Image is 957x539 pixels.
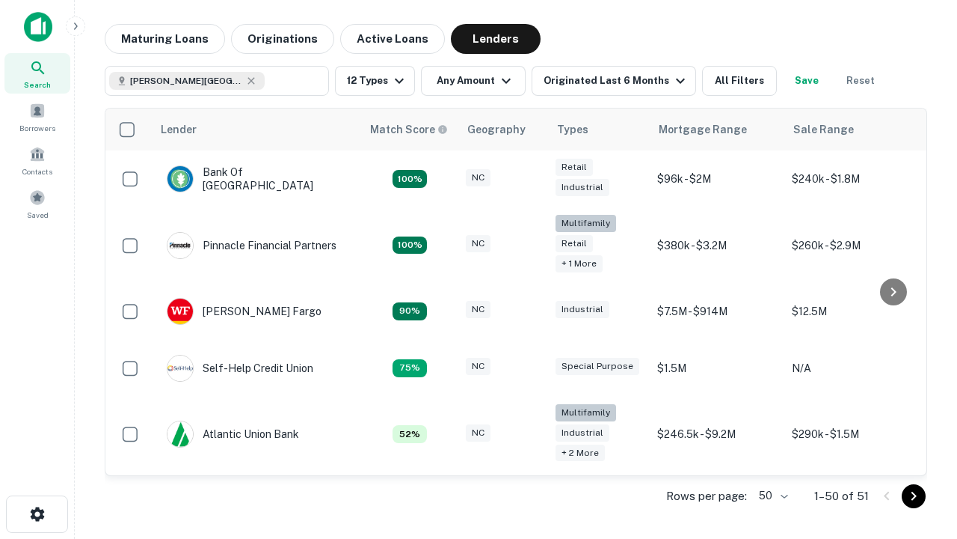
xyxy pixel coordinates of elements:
[902,484,926,508] button: Go to next page
[544,72,689,90] div: Originated Last 6 Months
[556,445,605,462] div: + 2 more
[650,150,784,207] td: $96k - $2M
[167,233,193,258] img: picture
[784,283,919,340] td: $12.5M
[370,121,448,138] div: Capitalize uses an advanced AI algorithm to match your search with the best lender. The match sco...
[24,12,52,42] img: capitalize-icon.png
[105,24,225,54] button: Maturing Loans
[548,109,650,150] th: Types
[231,24,334,54] button: Originations
[532,66,696,96] button: Originated Last 6 Months
[556,215,616,232] div: Multifamily
[24,79,51,91] span: Search
[4,183,70,224] a: Saved
[19,122,55,134] span: Borrowers
[650,340,784,397] td: $1.5M
[466,235,490,252] div: NC
[27,209,49,221] span: Saved
[784,150,919,207] td: $240k - $1.8M
[702,66,777,96] button: All Filters
[466,169,490,186] div: NC
[335,66,415,96] button: 12 Types
[814,487,869,505] p: 1–50 of 51
[167,355,313,382] div: Self-help Credit Union
[393,359,427,377] div: Matching Properties: 10, hasApolloMatch: undefined
[393,170,427,188] div: Matching Properties: 14, hasApolloMatch: undefined
[4,53,70,94] a: Search
[152,109,361,150] th: Lender
[393,237,427,255] div: Matching Properties: 24, hasApolloMatch: undefined
[167,165,346,192] div: Bank Of [GEOGRAPHIC_DATA]
[753,485,790,507] div: 50
[793,121,854,138] div: Sale Range
[556,404,616,421] div: Multifamily
[466,301,490,318] div: NC
[167,421,299,448] div: Atlantic Union Bank
[340,24,445,54] button: Active Loans
[556,358,639,375] div: Special Purpose
[650,283,784,340] td: $7.5M - $914M
[882,371,957,443] iframe: Chat Widget
[666,487,747,505] p: Rows per page:
[370,121,445,138] h6: Match Score
[784,207,919,283] td: $260k - $2.9M
[556,301,609,318] div: Industrial
[167,232,336,259] div: Pinnacle Financial Partners
[466,424,490,442] div: NC
[167,356,193,381] img: picture
[650,397,784,472] td: $246.5k - $9.2M
[784,397,919,472] td: $290k - $1.5M
[22,165,52,177] span: Contacts
[837,66,884,96] button: Reset
[4,140,70,180] a: Contacts
[556,235,593,252] div: Retail
[466,358,490,375] div: NC
[4,97,70,137] a: Borrowers
[467,121,526,138] div: Geography
[167,298,321,325] div: [PERSON_NAME] Fargo
[167,421,193,447] img: picture
[557,121,588,138] div: Types
[650,207,784,283] td: $380k - $3.2M
[393,425,427,443] div: Matching Properties: 7, hasApolloMatch: undefined
[556,179,609,196] div: Industrial
[421,66,526,96] button: Any Amount
[393,302,427,320] div: Matching Properties: 12, hasApolloMatch: undefined
[451,24,541,54] button: Lenders
[784,340,919,397] td: N/A
[784,109,919,150] th: Sale Range
[783,66,831,96] button: Save your search to get updates of matches that match your search criteria.
[130,74,242,88] span: [PERSON_NAME][GEOGRAPHIC_DATA], [GEOGRAPHIC_DATA]
[556,255,603,272] div: + 1 more
[556,159,593,176] div: Retail
[161,121,197,138] div: Lender
[556,424,609,442] div: Industrial
[650,109,784,150] th: Mortgage Range
[458,109,548,150] th: Geography
[659,121,747,138] div: Mortgage Range
[361,109,458,150] th: Capitalize uses an advanced AI algorithm to match your search with the best lender. The match sco...
[167,166,193,192] img: picture
[167,299,193,324] img: picture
